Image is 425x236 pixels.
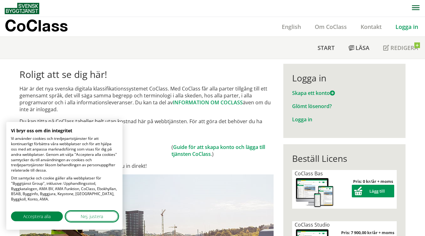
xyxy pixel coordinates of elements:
[341,37,376,59] a: Läsa
[172,144,265,157] a: Guide för att skapa konto och lägga till tjänsten CoClass
[81,213,103,220] span: Nej, justera
[352,188,394,194] a: Lägg till
[5,22,68,29] p: CoClass
[5,17,81,36] a: CoClass
[11,136,118,173] p: Vi använder cookies och tredjepartstjänster för att kontinuerligt förbättra våra webbplatser och ...
[341,230,394,235] strong: Pris: 7 900,00 kr/år + moms
[19,162,274,169] p: Om du redan har tjänsten CoClass loggar du in direkt!
[23,213,51,220] span: Acceptera alla
[292,90,335,96] a: Skapa ett konto
[389,23,425,30] a: Logga in
[352,185,394,197] button: Lägg till
[173,99,243,106] a: INFORMATION OM COCLASS
[19,85,274,113] p: Här är det nya svenska digitala klassifikationssystemet CoClass. Med CoClass får alla parter till...
[19,69,274,80] h1: Roligt att se dig här!
[11,211,63,221] button: Acceptera alla cookies
[356,44,369,52] span: Läsa
[11,128,118,134] h2: Vi bryr oss om din integritet
[354,23,389,30] a: Kontakt
[292,153,397,164] div: Beställ Licens
[292,103,332,110] a: Glömt lösenord?
[66,211,118,221] button: Justera cookie preferenser
[292,73,397,83] div: Logga in
[353,178,393,184] strong: Pris: 0 kr/år + moms
[172,144,274,157] td: ( .)
[275,23,308,30] a: English
[295,221,330,228] span: CoClass Studio
[5,3,39,14] img: Svensk Byggtjänst
[311,37,341,59] a: Start
[318,44,335,52] span: Start
[11,176,118,202] p: Ditt samtycke och cookie gäller alla webbplatser för "Byggtjänst Group", inklusive: Upphandlingss...
[295,170,323,177] span: CoClass Bas
[295,177,335,209] img: coclass-license.jpg
[308,23,354,30] a: Om CoClass
[292,116,312,123] a: Logga in
[19,118,274,139] p: Du kan titta på CoClass tabeller helt utan kostnad här på webbtjänsten. För att göra det behöver ...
